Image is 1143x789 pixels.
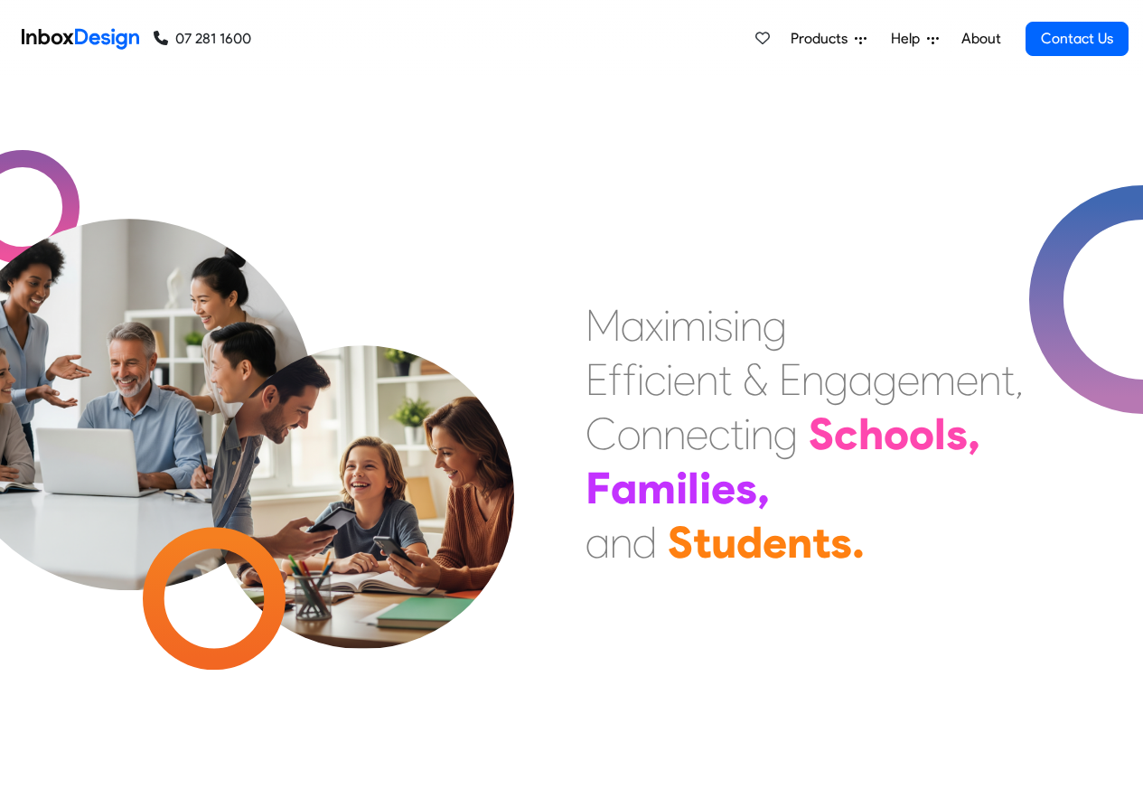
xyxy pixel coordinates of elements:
div: e [686,407,708,461]
div: a [621,298,645,352]
div: n [663,407,686,461]
a: Products [783,21,874,57]
div: i [707,298,714,352]
span: Help [891,28,927,50]
div: i [744,407,751,461]
div: F [586,461,611,515]
div: g [773,407,798,461]
div: , [1015,352,1024,407]
div: d [632,515,657,569]
div: a [611,461,637,515]
a: About [956,21,1006,57]
div: . [852,515,865,569]
span: Products [791,28,855,50]
div: t [718,352,732,407]
div: f [623,352,637,407]
div: t [693,515,711,569]
div: i [733,298,740,352]
div: n [751,407,773,461]
div: g [873,352,897,407]
div: , [968,407,980,461]
div: o [884,407,909,461]
div: o [617,407,641,461]
div: s [714,298,733,352]
div: i [676,461,688,515]
a: Help [884,21,946,57]
div: n [979,352,1001,407]
div: m [670,298,707,352]
div: t [1001,352,1015,407]
div: e [673,352,696,407]
div: m [920,352,956,407]
a: Contact Us [1026,22,1129,56]
div: i [666,352,673,407]
div: m [637,461,676,515]
div: t [730,407,744,461]
div: c [708,407,730,461]
div: d [736,515,763,569]
div: i [663,298,670,352]
div: S [809,407,834,461]
a: 07 281 1600 [154,28,251,50]
div: Maximising Efficient & Engagement, Connecting Schools, Families, and Students. [586,298,1024,569]
div: u [711,515,736,569]
div: f [608,352,623,407]
div: l [688,461,699,515]
div: C [586,407,617,461]
div: n [801,352,824,407]
div: l [934,407,946,461]
div: E [586,352,608,407]
div: e [711,461,735,515]
div: a [586,515,610,569]
div: e [956,352,979,407]
div: x [645,298,663,352]
div: i [699,461,711,515]
div: e [897,352,920,407]
div: n [740,298,763,352]
img: parents_with_child.png [173,270,552,649]
div: i [637,352,644,407]
div: h [858,407,884,461]
div: g [763,298,787,352]
div: n [787,515,812,569]
div: & [743,352,768,407]
div: n [696,352,718,407]
div: s [830,515,852,569]
div: c [644,352,666,407]
div: s [735,461,757,515]
div: o [909,407,934,461]
div: S [668,515,693,569]
div: n [641,407,663,461]
div: t [812,515,830,569]
div: M [586,298,621,352]
div: e [763,515,787,569]
div: c [834,407,858,461]
div: E [779,352,801,407]
div: s [946,407,968,461]
div: n [610,515,632,569]
div: , [757,461,770,515]
div: g [824,352,848,407]
div: a [848,352,873,407]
